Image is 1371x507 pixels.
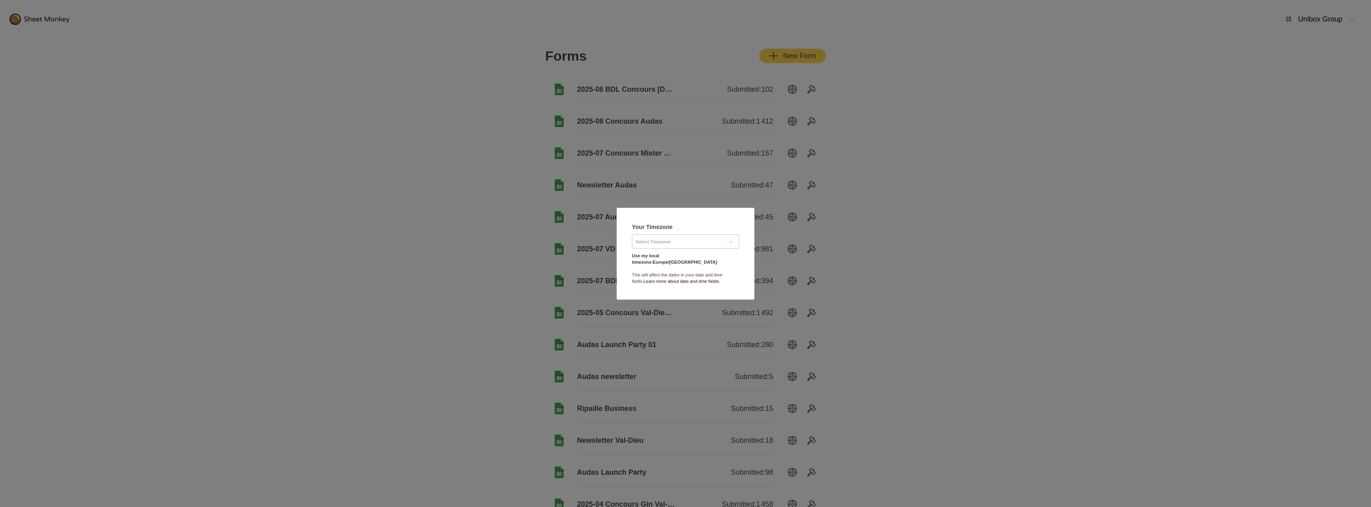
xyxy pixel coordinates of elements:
input: Select Timezone [619,230,733,247]
a: Learn more about date and time fields. [633,285,729,291]
svg: FormDown [738,234,747,243]
button: Select Timezone [619,230,752,247]
h4: Your Timezone [619,215,752,225]
a: Use my local timezone: Europe/[GEOGRAPHIC_DATA] [619,253,725,267]
p: This will affect the dates in your date and time fields. [619,252,752,292]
